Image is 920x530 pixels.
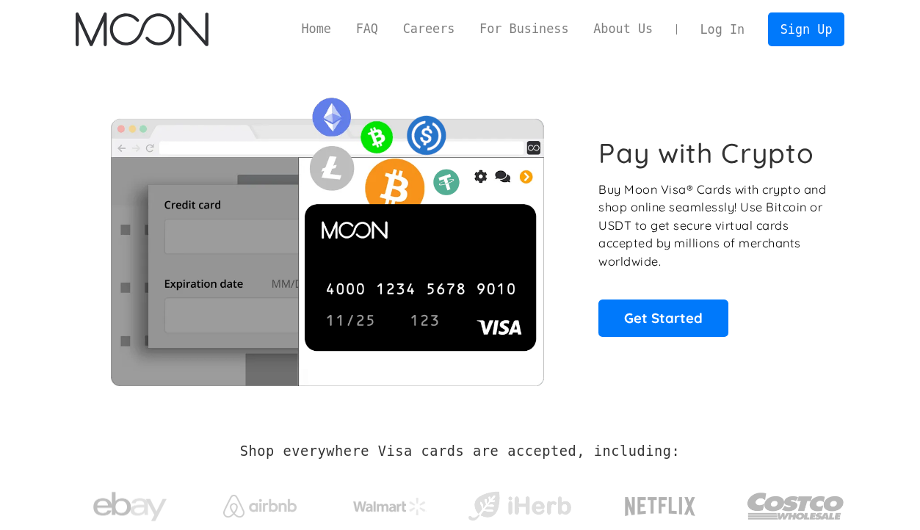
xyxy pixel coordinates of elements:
a: Get Started [598,300,728,336]
p: Buy Moon Visa® Cards with crypto and shop online seamlessly! Use Bitcoin or USDT to get secure vi... [598,181,828,271]
img: Netflix [623,488,697,525]
a: Airbnb [205,480,314,525]
a: Careers [391,20,467,38]
a: Home [289,20,344,38]
img: Moon Logo [76,12,209,46]
a: For Business [467,20,581,38]
a: Sign Up [768,12,844,46]
a: Walmart [335,483,444,523]
img: Airbnb [223,495,297,518]
h2: Shop everywhere Visa cards are accepted, including: [240,443,680,460]
a: Log In [688,13,757,46]
a: About Us [581,20,665,38]
img: Moon Cards let you spend your crypto anywhere Visa is accepted. [76,87,579,385]
img: ebay [93,484,167,530]
a: FAQ [344,20,391,38]
img: iHerb [465,487,574,526]
h1: Pay with Crypto [598,137,814,170]
a: home [76,12,209,46]
img: Walmart [353,498,427,515]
